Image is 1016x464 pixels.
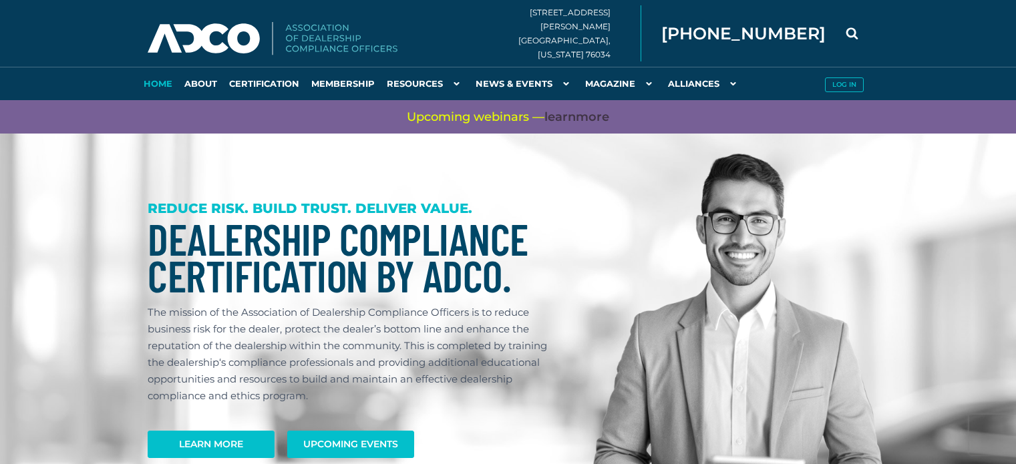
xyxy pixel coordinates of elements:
[148,431,275,458] a: Learn More
[579,67,662,100] a: Magazine
[148,200,560,217] h3: REDUCE RISK. BUILD TRUST. DELIVER VALUE.
[661,25,826,42] span: [PHONE_NUMBER]
[148,22,397,55] img: Association of Dealership Compliance Officers logo
[407,109,609,126] span: Upcoming webinars —
[381,67,470,100] a: Resources
[544,109,576,124] span: learn
[148,220,560,294] h1: Dealership Compliance Certification by ADCO.
[287,431,414,458] a: Upcoming Events
[662,67,746,100] a: Alliances
[470,67,579,100] a: News & Events
[138,67,178,100] a: Home
[178,67,223,100] a: About
[223,67,305,100] a: Certification
[148,304,560,404] p: The mission of the Association of Dealership Compliance Officers is to reduce business risk for t...
[544,109,609,126] a: learnmore
[825,77,864,92] button: Log in
[819,67,869,100] a: Log in
[518,5,641,61] div: [STREET_ADDRESS][PERSON_NAME] [GEOGRAPHIC_DATA], [US_STATE] 76034
[305,67,381,100] a: Membership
